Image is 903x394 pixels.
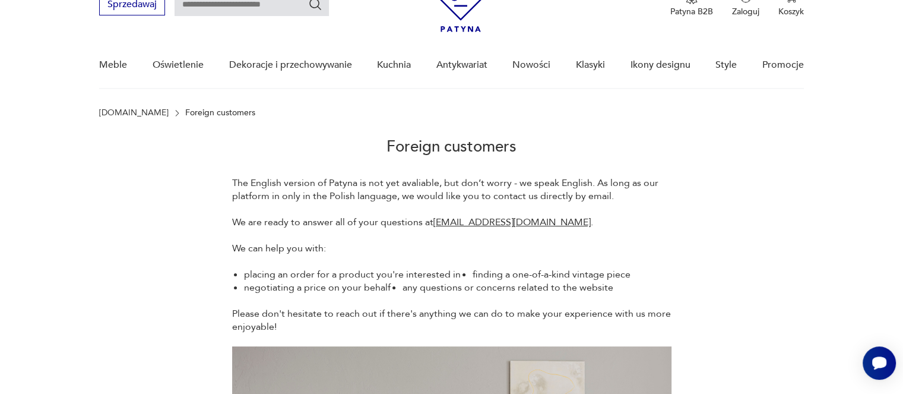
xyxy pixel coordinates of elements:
a: Ikony designu [630,42,690,88]
iframe: Smartsupp widget button [863,346,896,380]
p: Please don't hesitate to reach out if there's anything we can do to make your experience with us ... [232,307,671,333]
a: Nowości [512,42,550,88]
a: Oświetlenie [153,42,204,88]
p: Zaloguj [732,6,759,17]
p: We can help you with: [232,242,671,255]
li: placing an order for a product you're interested in [244,268,461,281]
li: finding a one-of-a-kind vintage piece [473,268,630,281]
p: Foreign customers [185,108,255,118]
a: Sprzedawaj [99,1,165,10]
p: Patyna B2B [670,6,713,17]
p: We are ready to answer all of your questions at . [232,216,671,229]
a: Style [715,42,737,88]
a: Promocje [762,42,804,88]
li: negotiating a price on your behalf [244,281,391,294]
li: any questions or concerns related to the website [403,281,613,294]
a: [EMAIL_ADDRESS][DOMAIN_NAME] [433,216,591,229]
a: Meble [99,42,127,88]
a: Dekoracje i przechowywanie [229,42,351,88]
a: Klasyki [576,42,605,88]
h2: Foreign customers [99,118,803,176]
p: The English version of Patyna is not yet avaliable, but don’t worry - we speak English. As long a... [232,176,671,203]
a: Antykwariat [436,42,487,88]
p: Koszyk [778,6,804,17]
a: Kuchnia [377,42,411,88]
a: [DOMAIN_NAME] [99,108,169,118]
